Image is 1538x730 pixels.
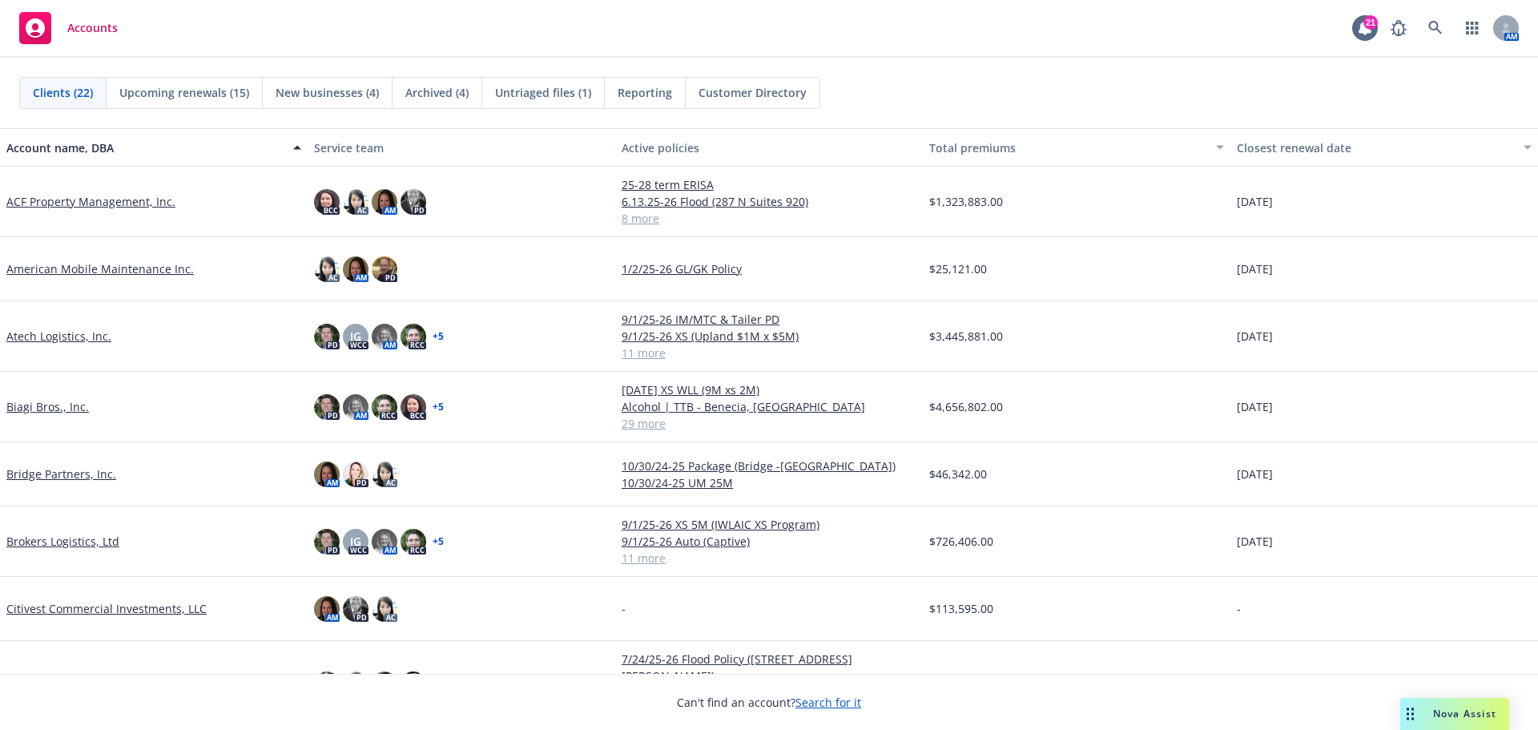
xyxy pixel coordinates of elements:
span: [DATE] [1237,260,1273,277]
span: [DATE] [1237,466,1273,482]
span: $4,656,802.00 [929,398,1003,415]
img: photo [372,256,397,282]
a: ACF Property Management, Inc. [6,193,175,210]
img: photo [314,324,340,349]
img: photo [372,529,397,555]
img: photo [401,672,426,697]
div: 21 [1363,15,1378,30]
img: photo [314,394,340,420]
img: photo [372,189,397,215]
span: Clients (22) [33,84,93,101]
a: 7/24/25-26 Flood Policy ([STREET_ADDRESS][PERSON_NAME]) [622,651,916,684]
a: 11 more [622,345,916,361]
span: [DATE] [1237,398,1273,415]
img: photo [314,256,340,282]
img: photo [343,394,368,420]
span: [DATE] [1237,533,1273,550]
a: 9/1/25-26 XS (Upland $1M x $5M) [622,328,916,345]
span: [DATE] [1237,193,1273,210]
a: Brokers Logistics, Ltd [6,533,119,550]
img: photo [343,256,368,282]
span: New businesses (4) [276,84,379,101]
span: JG [350,533,361,550]
img: photo [401,394,426,420]
span: $3,445,881.00 [929,328,1003,345]
button: Nova Assist [1400,698,1509,730]
span: $1,323,883.00 [929,193,1003,210]
span: Upcoming renewals (15) [119,84,249,101]
span: $25,121.00 [929,260,987,277]
a: 8 more [622,210,916,227]
img: photo [314,596,340,622]
a: American Mobile Maintenance Inc. [6,260,194,277]
button: Total premiums [923,128,1230,167]
a: 10/30/24-25 UM 25M [622,474,916,491]
span: Untriaged files (1) [495,84,591,101]
a: [DATE] XS WLL (9M xs 2M) [622,381,916,398]
a: Biagi Bros., Inc. [6,398,89,415]
img: photo [401,529,426,555]
img: photo [314,462,340,487]
span: Customer Directory [699,84,807,101]
a: 29 more [622,415,916,432]
img: photo [372,596,397,622]
div: Account name, DBA [6,139,284,156]
div: Active policies [622,139,916,156]
a: 25-28 term ERISA [622,176,916,193]
span: [DATE] [1237,328,1273,345]
span: $113,595.00 [929,600,993,617]
img: photo [401,324,426,349]
a: 1/2/25-26 GL/GK Policy [622,260,916,277]
a: 9/1/25-26 IM/MTC & Tailer PD [622,311,916,328]
a: Bridge Partners, Inc. [6,466,116,482]
a: 9/1/25-26 Auto (Captive) [622,533,916,550]
a: + 5 [433,537,444,546]
span: Can't find an account? [677,694,861,711]
span: $46,342.00 [929,466,987,482]
div: Total premiums [929,139,1206,156]
button: Service team [308,128,615,167]
a: 6.13.25-26 Flood (287 N Suites 920) [622,193,916,210]
img: photo [343,189,368,215]
span: - [1237,600,1241,617]
a: Search for it [795,695,861,710]
span: Archived (4) [405,84,469,101]
a: Alcohol | TTB - Benecia, [GEOGRAPHIC_DATA] [622,398,916,415]
img: photo [343,596,368,622]
img: photo [372,394,397,420]
a: Atech Logistics, Inc. [6,328,111,345]
span: Nova Assist [1433,707,1496,720]
img: photo [372,462,397,487]
span: - [622,600,626,617]
a: Accounts [13,6,124,50]
span: Reporting [618,84,672,101]
a: 9/1/25-26 XS 5M (IWLAIC XS Program) [622,516,916,533]
img: photo [372,672,397,697]
a: Search [1419,12,1451,44]
span: $726,406.00 [929,533,993,550]
a: 11 more [622,550,916,567]
img: photo [343,462,368,487]
a: Report a Bug [1383,12,1415,44]
img: photo [372,324,397,349]
span: JG [350,328,361,345]
img: photo [314,529,340,555]
div: Drag to move [1400,698,1420,730]
div: Closest renewal date [1237,139,1514,156]
a: Citivest Commercial Investments, LLC [6,600,207,617]
button: Active policies [615,128,923,167]
a: + 5 [433,332,444,341]
div: Service team [314,139,609,156]
button: Closest renewal date [1230,128,1538,167]
img: photo [343,672,368,697]
img: photo [401,189,426,215]
img: photo [314,189,340,215]
span: Accounts [67,22,118,34]
a: Switch app [1456,12,1488,44]
a: 10/30/24-25 Package (Bridge -[GEOGRAPHIC_DATA]) [622,458,916,474]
